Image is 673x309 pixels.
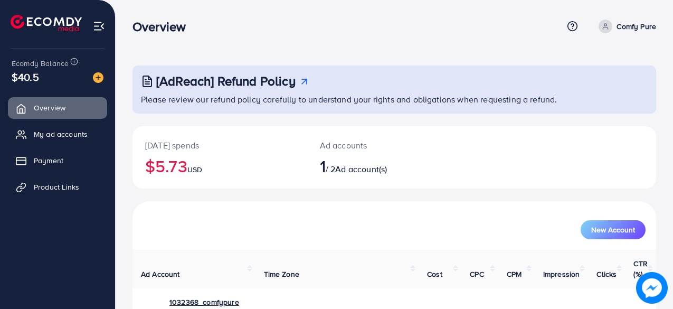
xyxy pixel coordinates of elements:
p: [DATE] spends [145,139,295,152]
span: Ad Account [141,269,180,279]
a: Comfy Pure [594,20,656,33]
span: Impression [543,269,580,279]
a: Product Links [8,176,107,198]
span: Product Links [34,182,79,192]
img: menu [93,20,105,32]
span: Cost [427,269,442,279]
span: Overview [34,102,65,113]
span: Ad account(s) [335,163,387,175]
p: Ad accounts [320,139,425,152]
h3: [AdReach] Refund Policy [156,73,296,89]
span: CPC [470,269,484,279]
p: Please review our refund policy carefully to understand your rights and obligations when requesti... [141,93,650,106]
span: Ecomdy Balance [12,58,69,69]
a: Overview [8,97,107,118]
button: New Account [581,220,646,239]
span: Payment [34,155,63,166]
span: New Account [591,226,635,233]
a: My ad accounts [8,124,107,145]
span: Clicks [596,269,617,279]
span: Time Zone [264,269,299,279]
img: image [636,272,668,304]
h2: / 2 [320,156,425,176]
img: logo [11,15,82,31]
span: $40.5 [12,69,39,85]
span: CPM [507,269,522,279]
span: My ad accounts [34,129,88,139]
h3: Overview [132,19,194,34]
p: Comfy Pure [617,20,656,33]
a: Payment [8,150,107,171]
span: 1 [320,154,326,178]
h2: $5.73 [145,156,295,176]
span: USD [187,164,202,175]
span: CTR (%) [633,258,647,279]
img: image [93,72,103,83]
